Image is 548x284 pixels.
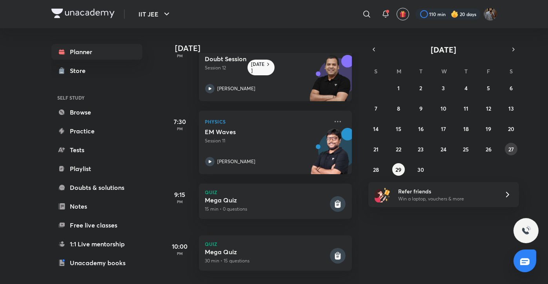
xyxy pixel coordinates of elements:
[51,91,142,104] h6: SELF STUDY
[460,82,472,94] button: September 4, 2025
[508,105,514,112] abbr: September 13, 2025
[370,122,382,135] button: September 14, 2025
[463,125,469,133] abbr: September 18, 2025
[437,82,450,94] button: September 3, 2025
[373,146,379,153] abbr: September 21, 2025
[415,82,427,94] button: September 2, 2025
[51,104,142,120] a: Browse
[51,123,142,139] a: Practice
[205,206,328,213] p: 15 min • 0 questions
[419,105,422,112] abbr: September 9, 2025
[164,117,196,126] h5: 7:30
[505,82,517,94] button: September 6, 2025
[51,44,142,60] a: Planner
[205,55,303,63] h5: Doubt Session
[486,125,491,133] abbr: September 19, 2025
[309,55,352,109] img: unacademy
[460,122,472,135] button: September 18, 2025
[442,84,445,92] abbr: September 3, 2025
[505,143,517,155] button: September 27, 2025
[374,67,377,75] abbr: Sunday
[482,143,495,155] button: September 26, 2025
[521,226,531,235] img: ttu
[399,11,406,18] img: avatar
[398,187,495,195] h6: Refer friends
[397,67,401,75] abbr: Monday
[205,196,328,204] h5: Mega Quiz
[505,122,517,135] button: September 20, 2025
[464,105,468,112] abbr: September 11, 2025
[420,84,422,92] abbr: September 2, 2025
[415,122,427,135] button: September 16, 2025
[370,102,382,115] button: September 7, 2025
[175,44,360,53] h4: [DATE]
[487,67,490,75] abbr: Friday
[205,137,328,144] p: Session 11
[482,102,495,115] button: September 12, 2025
[51,217,142,233] a: Free live classes
[418,166,424,173] abbr: September 30, 2025
[375,187,390,202] img: referral
[441,146,446,153] abbr: September 24, 2025
[164,190,196,199] h5: 9:15
[164,126,196,131] p: PM
[51,198,142,214] a: Notes
[51,63,142,78] a: Store
[51,236,142,252] a: 1:1 Live mentorship
[418,125,424,133] abbr: September 16, 2025
[205,117,328,126] p: Physics
[309,128,352,182] img: unacademy
[415,143,427,155] button: September 23, 2025
[482,82,495,94] button: September 5, 2025
[205,190,346,195] p: Quiz
[373,166,379,173] abbr: September 28, 2025
[218,158,256,165] p: [PERSON_NAME]
[134,6,176,22] button: IIT JEE
[392,122,405,135] button: September 15, 2025
[464,67,468,75] abbr: Thursday
[397,84,400,92] abbr: September 1, 2025
[205,248,328,256] h5: Mega Quiz
[460,102,472,115] button: September 11, 2025
[370,163,382,176] button: September 28, 2025
[418,146,424,153] abbr: September 23, 2025
[464,84,468,92] abbr: September 4, 2025
[441,67,447,75] abbr: Wednesday
[505,102,517,115] button: September 13, 2025
[508,146,514,153] abbr: September 27, 2025
[205,128,303,136] h5: EM Waves
[392,102,405,115] button: September 8, 2025
[205,257,328,264] p: 30 min • 15 questions
[392,143,405,155] button: September 22, 2025
[164,199,196,204] p: PM
[397,105,400,112] abbr: September 8, 2025
[70,66,91,75] div: Store
[437,143,450,155] button: September 24, 2025
[51,9,115,18] img: Company Logo
[396,125,401,133] abbr: September 15, 2025
[251,61,265,74] h6: [DATE]
[486,146,492,153] abbr: September 26, 2025
[51,161,142,177] a: Playlist
[370,143,382,155] button: September 21, 2025
[463,146,469,153] abbr: September 25, 2025
[415,102,427,115] button: September 9, 2025
[398,195,495,202] p: Win a laptop, vouchers & more
[392,163,405,176] button: September 29, 2025
[51,180,142,195] a: Doubts & solutions
[510,67,513,75] abbr: Saturday
[395,166,401,173] abbr: September 29, 2025
[437,102,450,115] button: September 10, 2025
[373,125,379,133] abbr: September 14, 2025
[508,125,514,133] abbr: September 20, 2025
[51,142,142,158] a: Tests
[482,122,495,135] button: September 19, 2025
[487,84,490,92] abbr: September 5, 2025
[218,85,256,92] p: [PERSON_NAME]
[451,10,459,18] img: streak
[379,44,508,55] button: [DATE]
[415,163,427,176] button: September 30, 2025
[431,44,456,55] span: [DATE]
[460,143,472,155] button: September 25, 2025
[510,84,513,92] abbr: September 6, 2025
